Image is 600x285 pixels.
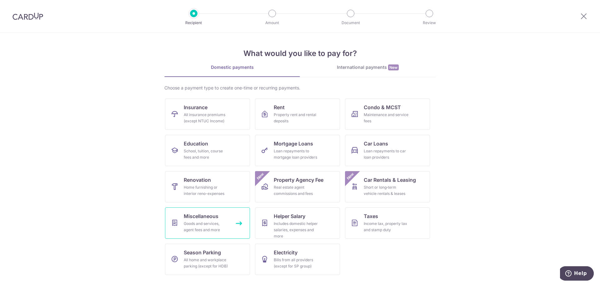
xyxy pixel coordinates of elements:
[406,20,452,26] p: Review
[274,104,285,111] span: Rent
[364,148,409,160] div: Loan repayments to car loan providers
[274,257,319,269] div: Bills from all providers (except for SP group)
[12,13,43,20] img: CardUp
[184,104,207,111] span: Insurance
[345,171,356,181] span: New
[255,135,340,166] a: Mortgage LoansLoan repayments to mortgage loan providers
[345,99,430,130] a: Condo & MCSTMaintenance and service fees
[14,4,27,10] span: Help
[184,184,229,197] div: Home furnishing or interior reno-expenses
[184,221,229,233] div: Goods and services, agent fees and more
[165,171,250,202] a: RenovationHome furnishing or interior reno-expenses
[165,135,250,166] a: EducationSchool, tuition, course fees and more
[184,212,218,220] span: Miscellaneous
[255,244,340,275] a: ElectricityBills from all providers (except for SP group)
[255,99,340,130] a: RentProperty rent and rental deposits
[165,244,250,275] a: Season ParkingAll home and workplace parking (except for HDB)
[274,176,323,184] span: Property Agency Fee
[164,64,300,70] div: Domestic payments
[255,171,340,202] a: Property Agency FeeReal estate agent commissions and feesNew
[364,176,416,184] span: Car Rentals & Leasing
[184,249,221,256] span: Season Parking
[255,171,266,181] span: New
[364,212,378,220] span: Taxes
[560,266,594,282] iframe: Opens a widget where you can find more information
[345,135,430,166] a: Car LoansLoan repayments to car loan providers
[345,207,430,239] a: TaxesIncome tax, property tax and stamp duty
[345,171,430,202] a: Car Rentals & LeasingShort or long‑term vehicle rentals & leasesNew
[274,140,313,147] span: Mortgage Loans
[364,184,409,197] div: Short or long‑term vehicle rentals & leases
[388,64,399,70] span: New
[274,112,319,124] div: Property rent and rental deposits
[184,176,211,184] span: Renovation
[164,48,436,59] h4: What would you like to pay for?
[184,148,229,160] div: School, tuition, course fees and more
[274,184,319,197] div: Real estate agent commissions and fees
[249,20,295,26] p: Amount
[165,207,250,239] a: MiscellaneousGoods and services, agent fees and more
[184,112,229,124] div: All insurance premiums (except NTUC Income)
[274,249,297,256] span: Electricity
[364,140,388,147] span: Car Loans
[274,212,305,220] span: Helper Salary
[171,20,217,26] p: Recipient
[364,221,409,233] div: Income tax, property tax and stamp duty
[274,221,319,239] div: Includes domestic helper salaries, expenses and more
[184,257,229,269] div: All home and workplace parking (except for HDB)
[364,112,409,124] div: Maintenance and service fees
[364,104,401,111] span: Condo & MCST
[300,64,436,71] div: International payments
[274,148,319,160] div: Loan repayments to mortgage loan providers
[165,99,250,130] a: InsuranceAll insurance premiums (except NTUC Income)
[255,207,340,239] a: Helper SalaryIncludes domestic helper salaries, expenses and more
[164,85,436,91] div: Choose a payment type to create one-time or recurring payments.
[184,140,208,147] span: Education
[327,20,374,26] p: Document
